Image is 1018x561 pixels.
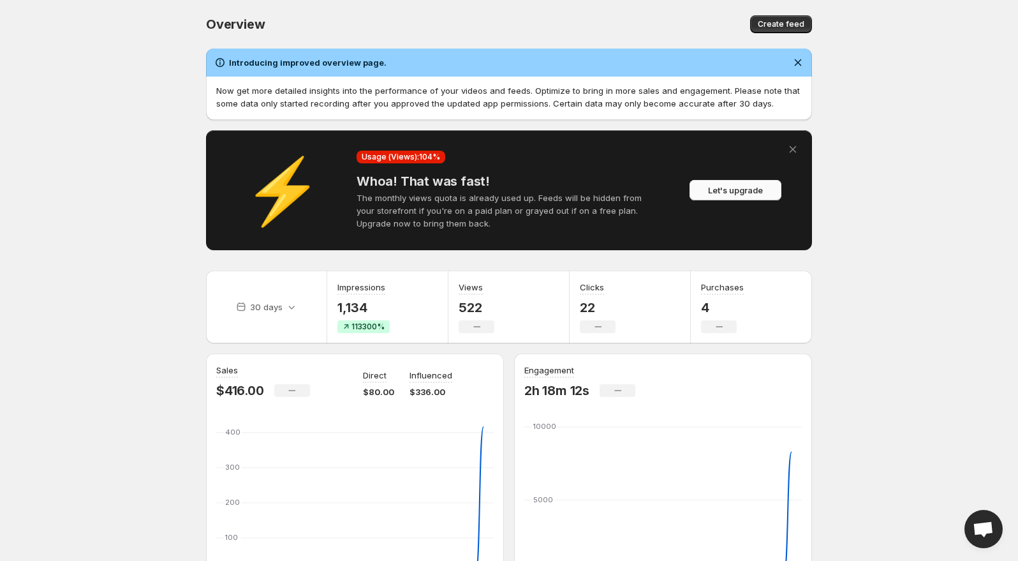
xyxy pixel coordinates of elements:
button: Create feed [750,15,812,33]
h3: Clicks [580,281,604,294]
text: 200 [225,498,240,507]
p: 22 [580,300,616,315]
h3: Views [459,281,483,294]
button: Dismiss notification [789,54,807,71]
button: Let's upgrade [690,180,781,200]
text: 100 [225,533,238,542]
p: Direct [363,369,387,382]
h3: Impressions [337,281,385,294]
span: Let's upgrade [708,184,763,197]
span: 113300% [351,322,385,332]
span: Overview [206,17,265,32]
p: $336.00 [409,385,452,398]
text: 10000 [533,422,556,431]
p: The monthly views quota is already used up. Feeds will be hidden from your storefront if you're o... [357,191,661,230]
button: Dismiss alert [784,140,802,158]
p: $416.00 [216,383,264,398]
text: 400 [225,428,240,437]
text: 5000 [533,495,553,504]
h2: Introducing improved overview page. [229,56,387,69]
text: 300 [225,463,240,472]
p: 4 [701,300,744,315]
p: 1,134 [337,300,390,315]
p: 522 [459,300,494,315]
h3: Engagement [524,364,574,377]
p: $80.00 [363,385,394,398]
div: Open chat [964,510,1003,548]
h4: Whoa! That was fast! [357,174,661,189]
p: 2h 18m 12s [524,383,589,398]
p: 30 days [250,301,283,313]
div: Usage (Views): 104 % [357,151,445,163]
span: Create feed [758,19,804,29]
h3: Purchases [701,281,744,294]
p: Now get more detailed insights into the performance of your videos and feeds. Optimize to bring i... [216,84,802,110]
p: Influenced [409,369,452,382]
h3: Sales [216,364,238,377]
div: ⚡ [219,184,346,197]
